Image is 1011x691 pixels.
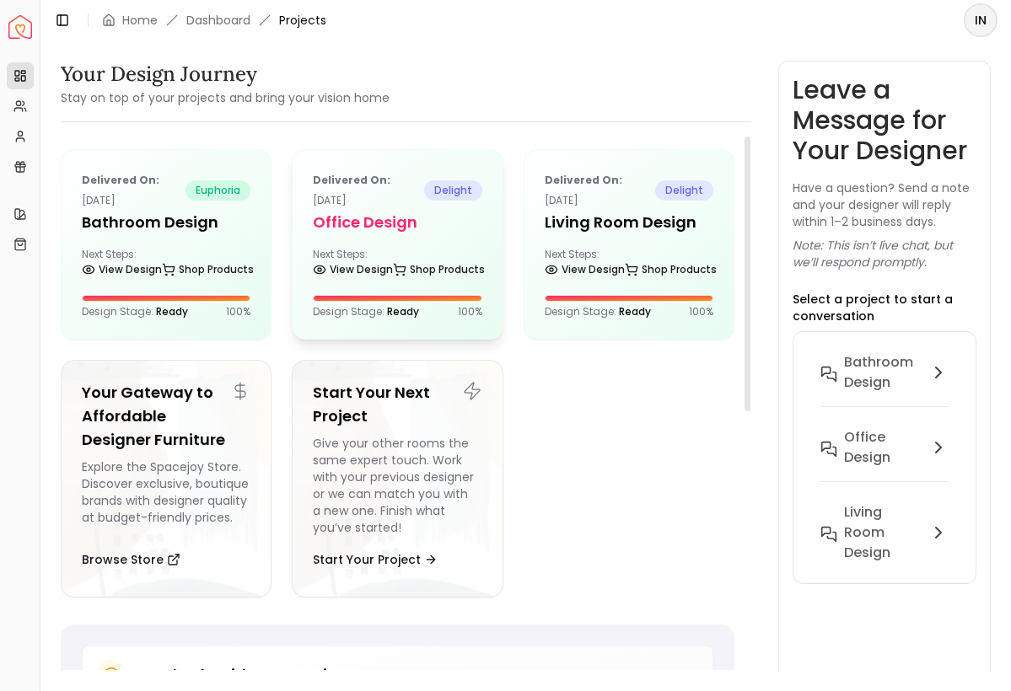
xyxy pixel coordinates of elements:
[844,502,922,563] h6: Living Room Design
[82,170,186,211] p: [DATE]
[393,258,485,281] a: Shop Products
[964,3,998,37] button: IN
[793,179,976,230] p: Have a question? Send a note and your designer will reply within 1–2 business days.
[122,12,158,29] a: Home
[545,170,655,211] p: [DATE]
[82,381,250,452] h5: Your Gateway to Affordable Designer Furniture
[186,180,250,201] span: euphoria
[313,173,390,187] b: Delivered on:
[313,170,423,211] p: [DATE]
[424,180,482,201] span: delight
[793,237,976,271] p: Note: This isn’t live chat, but we’ll respond promptly.
[186,12,250,29] a: Dashboard
[965,5,996,35] span: IN
[8,15,32,39] a: Spacejoy
[545,211,713,234] h5: Living Room Design
[625,258,717,281] a: Shop Products
[61,360,272,597] a: Your Gateway to Affordable Designer FurnitureExplore the Spacejoy Store. Discover exclusive, bout...
[82,305,188,319] p: Design Stage:
[313,258,393,281] a: View Design
[545,248,713,281] div: Next Steps:
[102,12,326,29] nav: breadcrumb
[844,427,922,468] h6: Office Design
[82,211,250,234] h5: Bathroom Design
[458,305,482,319] p: 100 %
[82,458,250,536] div: Explore the Spacejoy Store. Discover exclusive, boutique brands with designer quality at budget-f...
[162,258,254,281] a: Shop Products
[313,543,438,576] button: Start Your Project
[545,258,625,281] a: View Design
[61,89,390,106] small: Stay on top of your projects and bring your vision home
[807,345,962,420] button: Bathroom Design
[61,61,390,88] h3: Your Design Journey
[137,663,357,687] h5: Need Help with Your Design?
[313,248,481,281] div: Next Steps:
[313,211,481,234] h5: Office Design
[279,12,326,29] span: Projects
[313,381,481,428] h5: Start Your Next Project
[844,352,922,393] h6: Bathroom Design
[82,173,159,187] b: Delivered on:
[8,15,32,39] img: Spacejoy Logo
[807,420,962,495] button: Office Design
[313,305,419,319] p: Design Stage:
[226,305,250,319] p: 100 %
[387,304,419,319] span: Ready
[793,291,976,324] p: Select a project to start a conversation
[82,248,250,281] div: Next Steps:
[156,304,188,319] span: Ready
[313,435,481,536] div: Give your other rooms the same expert touch. Work with your previous designer or we can match you...
[82,543,180,576] button: Browse Store
[545,173,622,187] b: Delivered on:
[292,360,503,597] a: Start Your Next ProjectGive your other rooms the same expert touch. Work with your previous desig...
[807,495,962,570] button: Living Room Design
[619,304,651,319] span: Ready
[545,305,651,319] p: Design Stage:
[655,180,713,201] span: delight
[82,258,162,281] a: View Design
[793,75,976,166] h3: Leave a Message for Your Designer
[689,305,713,319] p: 100 %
